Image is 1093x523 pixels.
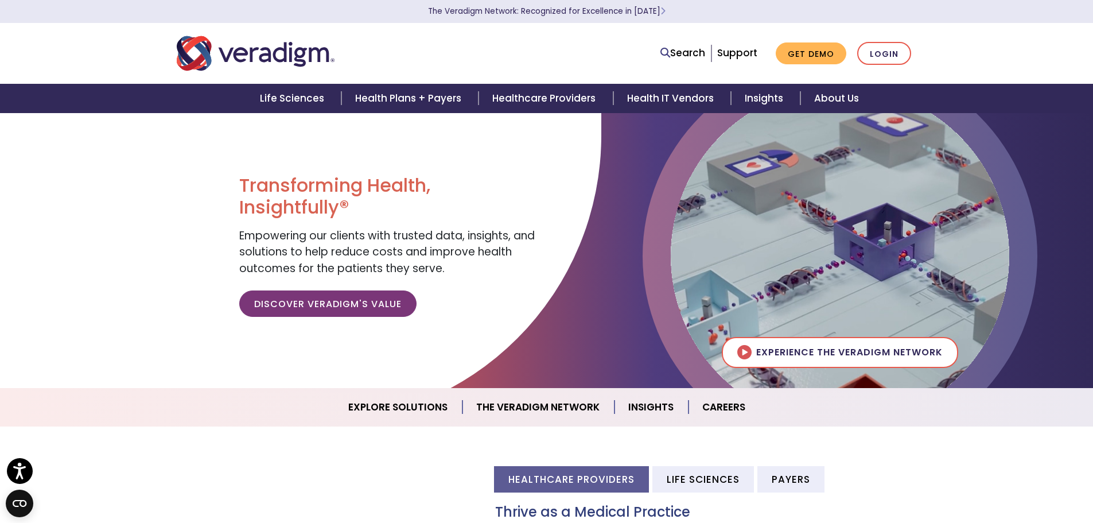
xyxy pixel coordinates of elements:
[857,42,911,65] a: Login
[239,175,538,219] h1: Transforming Health, Insightfully®
[731,84,800,113] a: Insights
[239,290,417,317] a: Discover Veradigm's Value
[177,34,334,72] img: Veradigm logo
[660,45,705,61] a: Search
[494,466,649,492] li: Healthcare Providers
[495,504,917,521] h3: Thrive as a Medical Practice
[239,228,535,276] span: Empowering our clients with trusted data, insights, and solutions to help reduce costs and improv...
[428,6,666,17] a: The Veradigm Network: Recognized for Excellence in [DATE]Learn More
[613,84,731,113] a: Health IT Vendors
[757,466,824,492] li: Payers
[341,84,479,113] a: Health Plans + Payers
[717,46,757,60] a: Support
[652,466,754,492] li: Life Sciences
[614,393,689,422] a: Insights
[800,84,873,113] a: About Us
[689,393,759,422] a: Careers
[334,393,462,422] a: Explore Solutions
[660,6,666,17] span: Learn More
[462,393,614,422] a: The Veradigm Network
[246,84,341,113] a: Life Sciences
[479,84,613,113] a: Healthcare Providers
[6,490,33,517] button: Open CMP widget
[776,42,846,65] a: Get Demo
